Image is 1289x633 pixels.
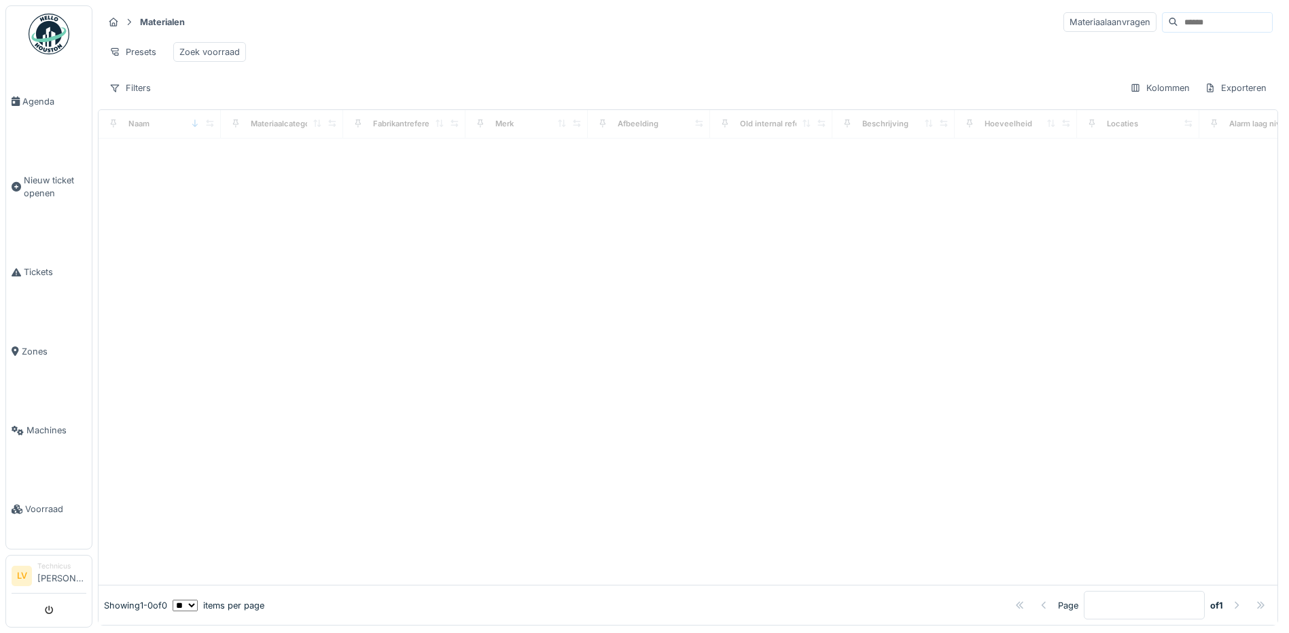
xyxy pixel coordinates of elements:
[12,561,86,594] a: LV Technicus[PERSON_NAME]
[29,14,69,54] img: Badge_color-CXgf-gQk.svg
[37,561,86,590] li: [PERSON_NAME]
[1063,12,1156,32] div: Materiaalaanvragen
[1124,78,1196,98] div: Kolommen
[251,118,319,130] div: Materiaalcategorie
[6,233,92,312] a: Tickets
[1210,599,1223,612] strong: of 1
[135,16,190,29] strong: Materialen
[179,46,240,58] div: Zoek voorraad
[128,118,149,130] div: Naam
[6,391,92,470] a: Machines
[103,42,162,62] div: Presets
[24,174,86,200] span: Nieuw ticket openen
[22,95,86,108] span: Agenda
[985,118,1032,130] div: Hoeveelheid
[37,561,86,571] div: Technicus
[6,312,92,391] a: Zones
[495,118,514,130] div: Merk
[6,141,92,233] a: Nieuw ticket openen
[22,345,86,358] span: Zones
[740,118,822,130] div: Old internal reference
[6,62,92,141] a: Agenda
[862,118,908,130] div: Beschrijving
[173,599,264,612] div: items per page
[103,78,157,98] div: Filters
[618,118,658,130] div: Afbeelding
[104,599,167,612] div: Showing 1 - 0 of 0
[24,266,86,278] span: Tickets
[25,503,86,516] span: Voorraad
[373,118,444,130] div: Fabrikantreferentie
[1107,118,1138,130] div: Locaties
[27,424,86,437] span: Machines
[12,566,32,586] li: LV
[1058,599,1078,612] div: Page
[6,470,92,549] a: Voorraad
[1199,78,1273,98] div: Exporteren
